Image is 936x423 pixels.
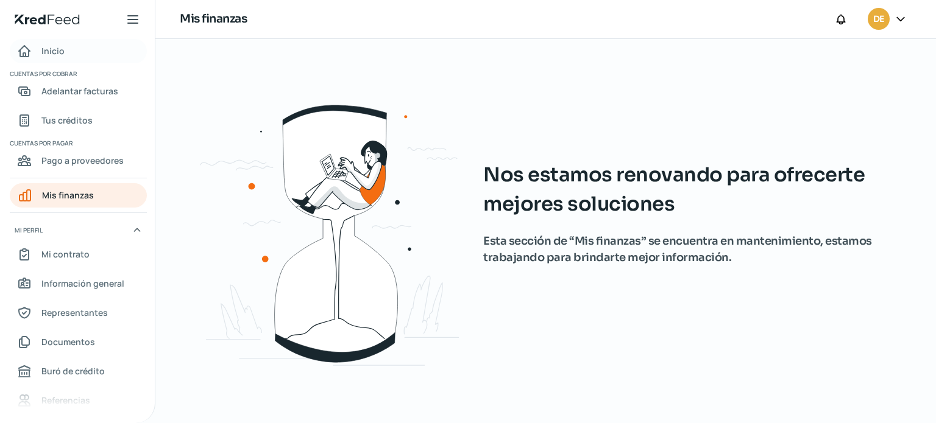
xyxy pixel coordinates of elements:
a: Tus créditos [10,108,147,133]
a: Representantes [10,301,147,325]
span: Adelantar facturas [41,83,118,99]
span: Buró de crédito [41,363,105,379]
span: Mi contrato [41,246,90,262]
span: Información general [41,276,124,291]
h1: Mis finanzas [180,10,247,28]
span: Mi perfil [15,225,43,236]
a: Pago a proveedores [10,149,147,173]
span: Inicio [41,43,65,58]
a: Buró de crédito [10,359,147,383]
span: Cuentas por cobrar [10,68,145,79]
a: Referencias [10,388,147,413]
span: Cuentas por pagar [10,138,145,149]
span: Mis finanzas [42,187,94,203]
span: Pago a proveedores [41,153,124,168]
a: Información general [10,271,147,296]
a: Mi contrato [10,242,147,267]
span: Documentos [41,334,95,349]
a: Mis finanzas [10,183,147,208]
span: Tus créditos [41,113,93,128]
img: waiting.svg [140,82,538,380]
a: Inicio [10,39,147,63]
span: Esta sección de “Mis finanzas” se encuentra en mantenimiento, estamos trabajando para brindarte m... [483,233,892,266]
span: Referencias [41,393,90,408]
span: Nos estamos renovando para ofrecerte mejores soluciones [483,160,892,218]
a: Adelantar facturas [10,79,147,103]
span: DE [873,12,884,27]
span: Representantes [41,305,108,320]
a: Documentos [10,330,147,354]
